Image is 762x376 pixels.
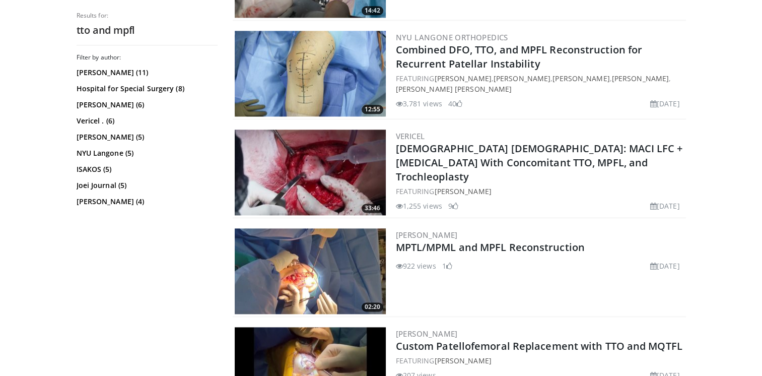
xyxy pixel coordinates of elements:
[235,228,386,314] a: 02:20
[77,148,215,158] a: NYU Langone (5)
[396,73,684,94] div: FEATURING , , , ,
[650,98,680,109] li: [DATE]
[77,24,218,37] h2: tto and mpfl
[396,240,585,254] a: MPTL/MPML and MPFL Reconstruction
[362,204,383,213] span: 33:46
[494,74,550,83] a: [PERSON_NAME]
[77,100,215,110] a: [PERSON_NAME] (6)
[362,6,383,15] span: 14:42
[77,12,218,20] p: Results for:
[396,186,684,197] div: FEATURING
[396,142,683,183] a: [DEMOGRAPHIC_DATA] [DEMOGRAPHIC_DATA]: MACI LFC + [MEDICAL_DATA] With Concomitant TTO, MPFL, and ...
[434,356,491,365] a: [PERSON_NAME]
[396,261,436,271] li: 922 views
[362,105,383,114] span: 12:55
[77,180,215,191] a: Joei Journal (5)
[77,116,215,126] a: Vericel . (6)
[448,98,462,109] li: 40
[396,43,643,71] a: Combined DFO, TTO, and MPFL Reconstruction for Recurrent Patellar Instability
[650,261,680,271] li: [DATE]
[448,201,458,211] li: 9
[396,201,442,211] li: 1,255 views
[434,74,491,83] a: [PERSON_NAME]
[77,53,218,61] h3: Filter by author:
[235,228,386,314] img: 2af0e51c-5a44-452d-ad98-b5e44c333cbe.300x170_q85_crop-smart_upscale.jpg
[235,130,386,215] a: 33:46
[235,31,386,116] img: 377563cd-f6af-433d-aec0-9573f1eade20.JPG.300x170_q85_crop-smart_upscale.jpg
[434,186,491,196] a: [PERSON_NAME]
[396,32,508,42] a: NYU Langone Orthopedics
[396,98,442,109] li: 3,781 views
[552,74,609,83] a: [PERSON_NAME]
[396,339,682,353] a: Custom Patellofemoral Replacement with TTO and MQTFL
[77,68,215,78] a: [PERSON_NAME] (11)
[442,261,452,271] li: 1
[77,84,215,94] a: Hospital for Special Surgery (8)
[612,74,669,83] a: [PERSON_NAME]
[396,131,425,141] a: Vericel
[362,302,383,311] span: 02:20
[77,164,215,174] a: ISAKOS (5)
[396,329,458,339] a: [PERSON_NAME]
[235,130,386,215] img: 6f32dda1-f42e-45df-8c05-6ac6edf1a0a7.300x170_q85_crop-smart_upscale.jpg
[77,132,215,142] a: [PERSON_NAME] (5)
[396,355,684,366] div: FEATURING
[650,201,680,211] li: [DATE]
[77,197,215,207] a: [PERSON_NAME] (4)
[396,230,458,240] a: [PERSON_NAME]
[396,84,512,94] a: [PERSON_NAME] [PERSON_NAME]
[235,31,386,116] a: 12:55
